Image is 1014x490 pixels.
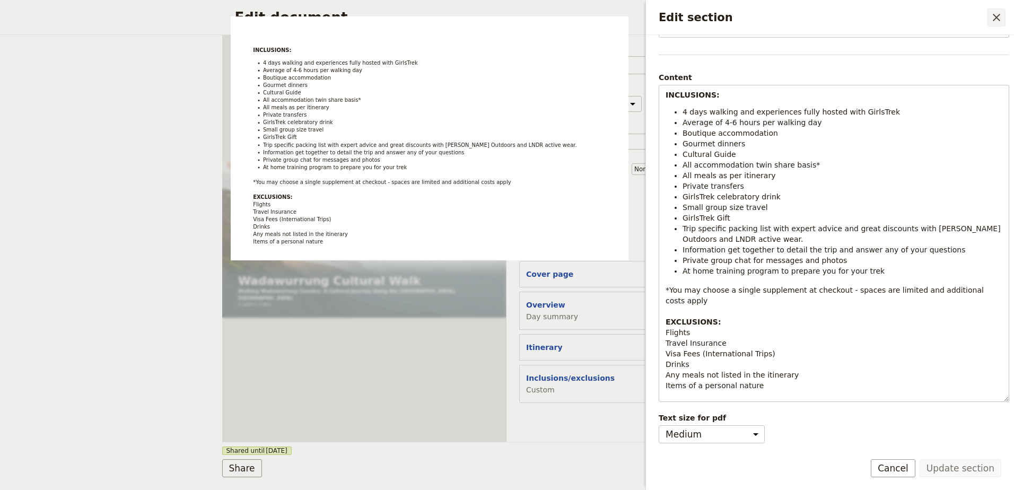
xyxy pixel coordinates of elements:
[683,267,885,275] span: At home training program to prepare you for your trek
[659,10,987,25] h2: Edit section
[683,203,768,212] span: Small group size travel
[13,6,106,25] img: GirlsTrek logo
[38,342,117,354] span: 3 nights & 4 days
[871,459,915,477] button: Cancel
[666,360,689,369] span: Drinks
[683,256,847,265] span: Private group chat for messages and photos
[652,8,670,27] button: Download pdf
[659,72,1009,83] div: Content
[683,150,736,159] span: Cultural Guide
[666,318,721,326] strong: EXCLUSIONS:
[222,447,292,455] span: Shared until
[632,163,671,175] select: size
[357,11,389,24] a: Itinerary
[222,459,262,477] button: Share
[666,381,764,390] span: Items of a personal nature
[683,224,1003,243] span: Trip specific packing list with expert advice and great discounts with [PERSON_NAME] Outdoors and...
[666,328,690,337] span: Flights
[683,129,778,137] span: Boutique accommodation
[683,171,775,180] span: All meals as per itinerary
[666,371,799,379] span: Any meals not listed in the itinerary
[659,413,1009,423] span: Text size for pdf
[683,214,730,222] span: GirlsTrek Gift
[683,161,820,169] span: All accommodation twin share basis*
[683,118,822,127] span: Average of 4-6 hours per walking day
[683,139,745,148] span: Gourmet dinners
[666,349,775,358] span: Visa Fees (International Trips)
[263,11,305,24] a: Cover page
[38,278,641,308] h1: Wadawurrung Cultural Walk
[683,108,900,116] span: 4 days walking and experiences fully hosted with GirlsTrek
[666,91,720,99] strong: INCLUSIONS:
[666,286,986,305] span: *You may choose a single supplement at checkout - spaces are limited and additional costs apply
[659,425,765,443] select: Text size for pdf
[235,10,764,25] h2: Edit document
[920,459,1001,477] button: Update section
[683,192,781,201] span: GirlsTrek celebratory drink
[397,11,475,24] a: Inclusions/exclusions
[632,8,650,27] a: admin@girlstrek.com.au
[38,310,641,342] p: Walking Wadawurrung Country: A Cultural Journey along the [GEOGRAPHIC_DATA], [GEOGRAPHIC_DATA]
[266,447,287,455] span: [DATE]
[683,182,744,190] span: Private transfers
[314,11,349,24] a: Overview
[666,339,727,347] span: Travel Insurance
[987,8,1006,27] button: Close drawer
[683,246,966,254] span: Information get together to detail the trip and answer any of your questions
